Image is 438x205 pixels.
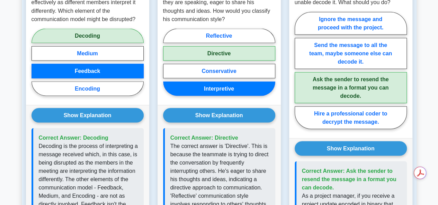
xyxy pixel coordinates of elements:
span: Correct Answer: Decoding [39,134,108,140]
span: Correct Answer: Ask the sender to resend the message in a format you can decode. [302,168,396,190]
label: Reflective [163,28,275,43]
button: Show Explanation [295,141,407,156]
button: Show Explanation [32,108,144,122]
label: Ignore the message and proceed with the project. [295,12,407,35]
button: Show Explanation [163,108,275,122]
label: Directive [163,46,275,60]
label: Feedback [32,64,144,78]
label: Conservative [163,64,275,78]
label: Decoding [32,28,144,43]
span: Correct Answer: Directive [170,134,238,140]
label: Ask the sender to resend the message in a format you can decode. [295,72,407,103]
label: Send the message to all the team, maybe someone else can decode it. [295,38,407,69]
label: Encoding [32,81,144,96]
label: Hire a professional coder to decrypt the message. [295,106,407,129]
label: Medium [32,46,144,60]
label: Interpretive [163,81,275,96]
